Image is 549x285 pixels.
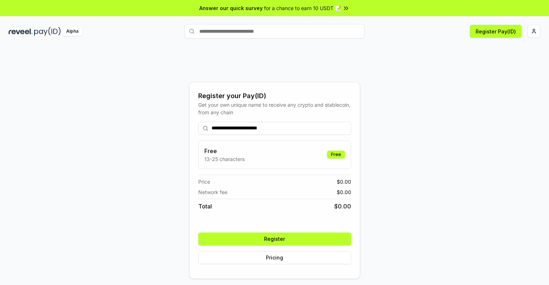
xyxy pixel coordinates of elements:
[198,101,351,116] div: Get your own unique name to receive any crypto and stablecoin, from any chain
[204,155,245,163] p: 13-25 characters
[9,27,33,36] img: reveel_dark
[198,91,351,101] div: Register your Pay(ID)
[198,178,210,185] span: Price
[264,4,341,12] span: for a chance to earn 10 USDT 📝
[199,4,263,12] span: Answer our quick survey
[62,27,82,36] div: Alpha
[470,25,522,38] button: Register Pay(ID)
[327,151,345,158] div: Free
[198,251,351,264] button: Pricing
[334,202,351,211] span: $ 0.00
[337,188,351,196] span: $ 0.00
[34,27,61,36] img: pay_id
[337,178,351,185] span: $ 0.00
[198,233,351,245] button: Register
[198,202,212,211] span: Total
[198,188,227,196] span: Network fee
[204,147,245,155] h3: Free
